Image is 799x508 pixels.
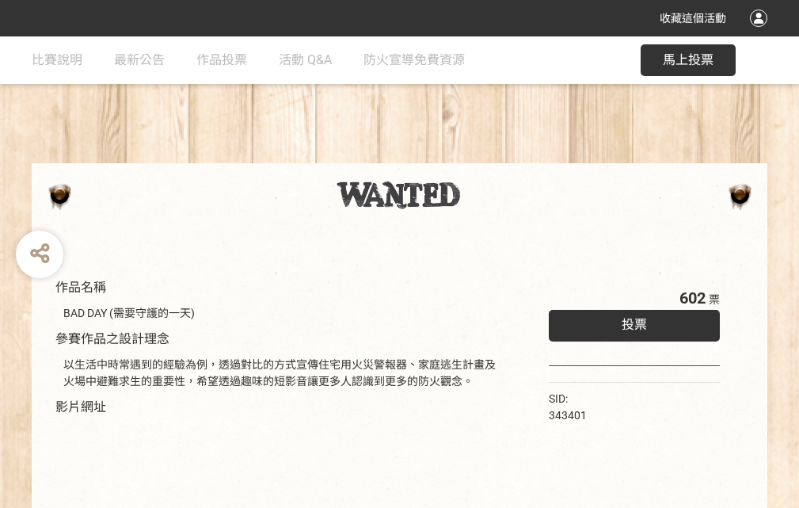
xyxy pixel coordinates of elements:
div: 以生活中時常遇到的經驗為例，透過對比的方式宣傳住宅用火災警報器、家庭逃生計畫及火場中避難求生的重要性，希望透過趣味的短影音讓更多人認識到更多的防火觀念。 [63,357,501,390]
a: 最新公告 [114,36,165,84]
span: 602 [679,288,706,307]
span: 參賽作品之設計理念 [55,331,169,346]
span: 投票 [622,317,647,332]
span: 收藏這個活動 [660,12,726,25]
span: 影片網址 [55,399,106,414]
span: 活動 Q&A [279,52,332,67]
span: 最新公告 [114,52,165,67]
span: 馬上投票 [663,52,713,67]
a: 活動 Q&A [279,36,332,84]
span: 防火宣導免費資源 [363,52,465,67]
span: 作品投票 [196,52,247,67]
a: 防火宣導免費資源 [363,36,465,84]
span: 比賽說明 [32,52,82,67]
span: 作品名稱 [55,280,106,295]
span: 票 [709,293,720,306]
span: SID: 343401 [549,392,587,422]
iframe: Facebook Share [591,391,670,407]
a: 比賽說明 [32,36,82,84]
a: 作品投票 [196,36,247,84]
button: 馬上投票 [641,44,736,76]
div: BAD DAY (需要守護的一天) [63,305,501,322]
